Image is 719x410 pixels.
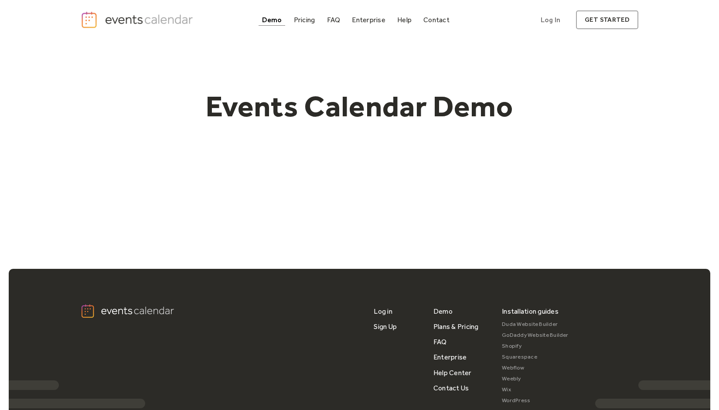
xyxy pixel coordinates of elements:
[327,17,341,22] div: FAQ
[397,17,412,22] div: Help
[433,334,447,349] a: FAQ
[423,17,450,22] div: Contact
[502,395,569,406] a: WordPress
[433,365,472,380] a: Help Center
[374,304,392,319] a: Log in
[502,341,569,352] a: Shopify
[348,14,388,26] a: Enterprise
[374,319,397,334] a: Sign Up
[433,304,453,319] a: Demo
[502,304,559,319] div: Installation guides
[433,380,469,396] a: Contact Us
[294,17,315,22] div: Pricing
[433,319,479,334] a: Plans & Pricing
[502,373,569,384] a: Weebly
[262,17,282,22] div: Demo
[532,10,569,29] a: Log In
[81,11,196,29] a: home
[352,17,385,22] div: Enterprise
[502,319,569,330] a: Duda Website Builder
[576,10,638,29] a: get started
[502,363,569,373] a: Webflow
[502,330,569,341] a: GoDaddy Website Builder
[394,14,415,26] a: Help
[192,88,527,124] h1: Events Calendar Demo
[259,14,286,26] a: Demo
[433,349,467,365] a: Enterprise
[420,14,453,26] a: Contact
[324,14,344,26] a: FAQ
[502,384,569,395] a: Wix
[502,352,569,363] a: Squarespace
[290,14,319,26] a: Pricing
